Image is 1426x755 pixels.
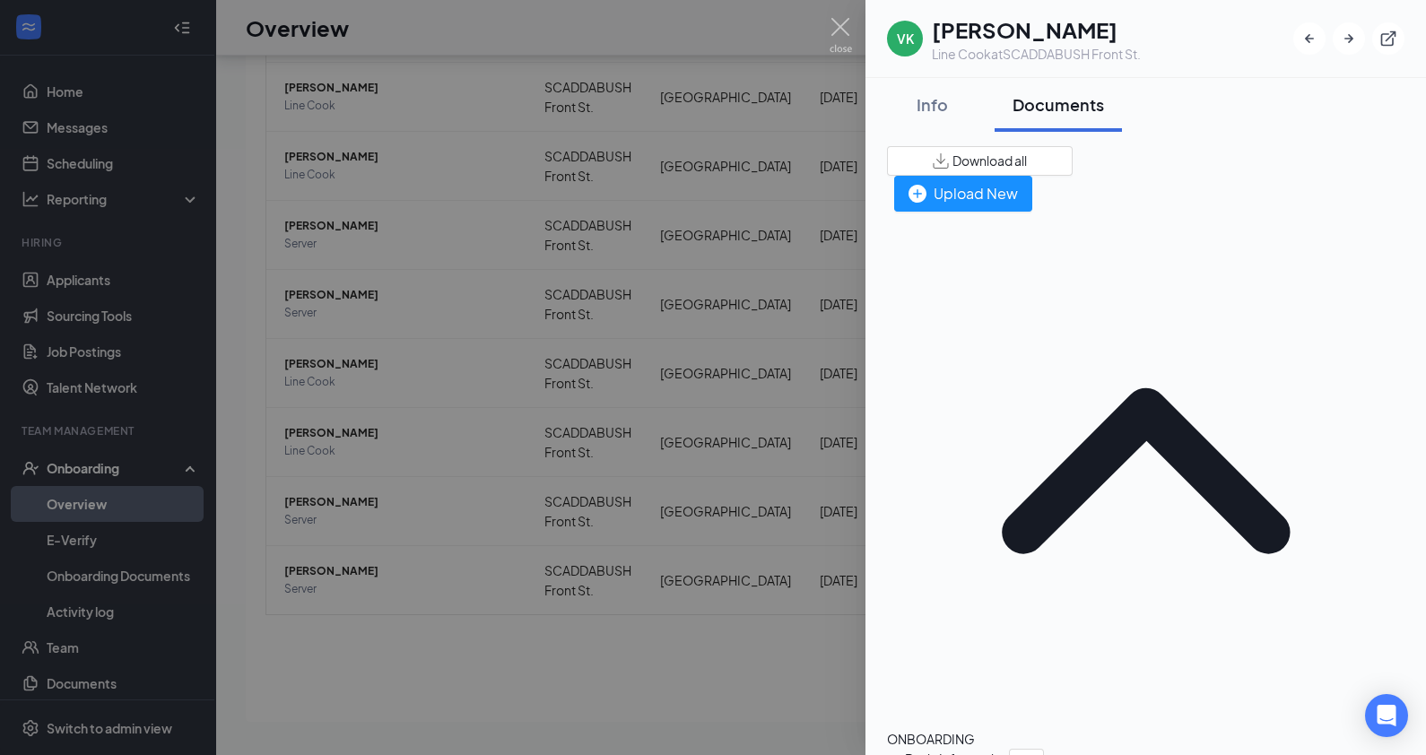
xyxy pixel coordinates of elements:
button: Upload New [894,176,1032,212]
div: Documents [1013,93,1104,116]
div: ONBOARDING [887,729,1404,749]
svg: ArrowRight [1340,30,1358,48]
svg: ExternalLink [1379,30,1397,48]
button: Download all [887,146,1073,176]
div: Open Intercom Messenger [1365,694,1408,737]
div: Line Cook at SCADDABUSH Front St. [932,45,1141,63]
h1: [PERSON_NAME] [932,14,1141,45]
svg: ArrowLeftNew [1300,30,1318,48]
div: Upload New [909,182,1018,204]
svg: ChevronUp [887,212,1404,729]
span: Download all [952,152,1027,170]
div: VK [897,30,914,48]
div: Info [905,93,959,116]
button: ArrowLeftNew [1293,22,1326,55]
button: ExternalLink [1372,22,1404,55]
button: ArrowRight [1333,22,1365,55]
